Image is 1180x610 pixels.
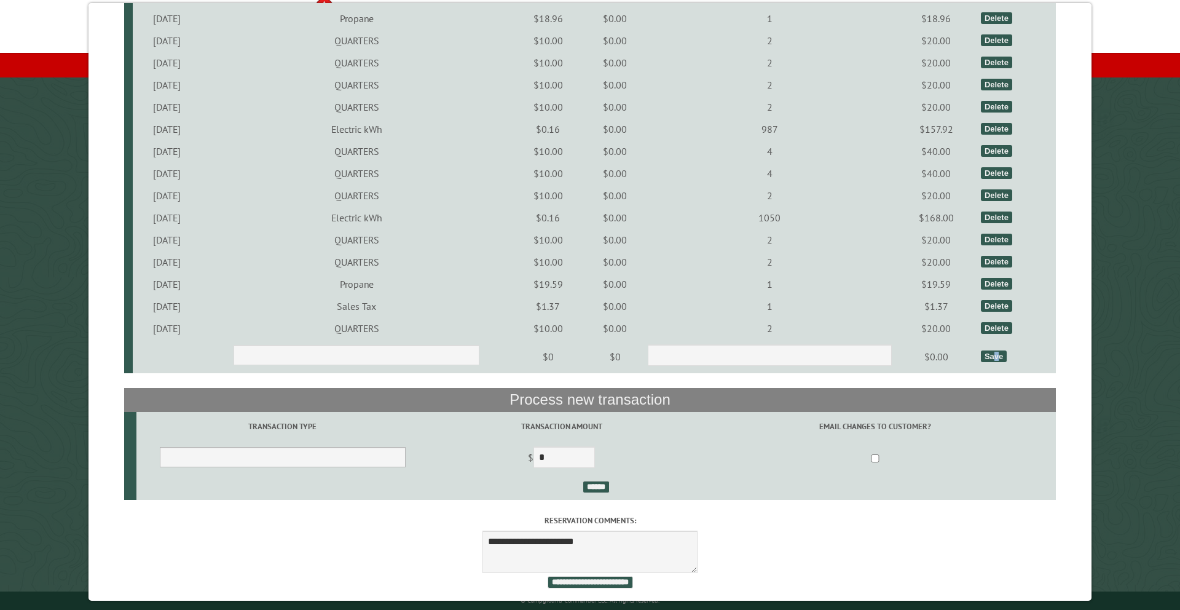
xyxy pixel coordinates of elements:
[981,234,1012,245] div: Delete
[133,96,202,118] td: [DATE]
[202,52,511,74] td: QUARTERS
[645,30,894,52] td: 2
[894,7,979,30] td: $18.96
[124,388,1056,411] th: Process new transaction
[584,140,645,162] td: $0.00
[133,251,202,273] td: [DATE]
[511,273,584,295] td: $19.59
[202,295,511,317] td: Sales Tax
[645,140,894,162] td: 4
[133,118,202,140] td: [DATE]
[511,162,584,184] td: $10.00
[645,7,894,30] td: 1
[133,30,202,52] td: [DATE]
[511,118,584,140] td: $0.16
[894,140,979,162] td: $40.00
[133,207,202,229] td: [DATE]
[521,596,659,604] small: © Campground Commander LLC. All rights reserved.
[429,442,694,476] td: $
[894,52,979,74] td: $20.00
[511,339,584,374] td: $0
[894,317,979,339] td: $20.00
[202,229,511,251] td: QUARTERS
[584,7,645,30] td: $0.00
[584,339,645,374] td: $0
[645,184,894,207] td: 2
[511,207,584,229] td: $0.16
[511,96,584,118] td: $10.00
[981,57,1012,68] div: Delete
[645,52,894,74] td: 2
[133,162,202,184] td: [DATE]
[133,140,202,162] td: [DATE]
[981,189,1012,201] div: Delete
[511,184,584,207] td: $10.00
[584,184,645,207] td: $0.00
[894,295,979,317] td: $1.37
[894,30,979,52] td: $20.00
[511,7,584,30] td: $18.96
[202,96,511,118] td: QUARTERS
[202,140,511,162] td: QUARTERS
[202,184,511,207] td: QUARTERS
[202,74,511,96] td: QUARTERS
[511,74,584,96] td: $10.00
[138,421,427,432] label: Transaction Type
[584,118,645,140] td: $0.00
[584,251,645,273] td: $0.00
[202,162,511,184] td: QUARTERS
[133,229,202,251] td: [DATE]
[981,212,1012,223] div: Delete
[511,52,584,74] td: $10.00
[133,52,202,74] td: [DATE]
[584,30,645,52] td: $0.00
[511,140,584,162] td: $10.00
[981,256,1012,267] div: Delete
[645,207,894,229] td: 1050
[894,207,979,229] td: $168.00
[431,421,693,432] label: Transaction Amount
[894,184,979,207] td: $20.00
[202,207,511,229] td: Electric kWh
[645,96,894,118] td: 2
[202,7,511,30] td: Propane
[584,207,645,229] td: $0.00
[584,273,645,295] td: $0.00
[645,74,894,96] td: 2
[894,96,979,118] td: $20.00
[202,251,511,273] td: QUARTERS
[511,30,584,52] td: $10.00
[202,273,511,295] td: Propane
[645,317,894,339] td: 2
[584,74,645,96] td: $0.00
[894,162,979,184] td: $40.00
[511,317,584,339] td: $10.00
[981,145,1012,157] div: Delete
[124,515,1056,526] label: Reservation comments:
[584,295,645,317] td: $0.00
[981,101,1012,113] div: Delete
[696,421,1054,432] label: Email changes to customer?
[133,295,202,317] td: [DATE]
[511,251,584,273] td: $10.00
[981,278,1012,290] div: Delete
[133,273,202,295] td: [DATE]
[133,7,202,30] td: [DATE]
[894,118,979,140] td: $157.92
[511,295,584,317] td: $1.37
[202,30,511,52] td: QUARTERS
[645,295,894,317] td: 1
[584,229,645,251] td: $0.00
[894,339,979,374] td: $0.00
[894,251,979,273] td: $20.00
[202,317,511,339] td: QUARTERS
[981,351,1007,362] div: Save
[584,96,645,118] td: $0.00
[981,34,1012,46] div: Delete
[645,273,894,295] td: 1
[645,162,894,184] td: 4
[981,322,1012,334] div: Delete
[584,162,645,184] td: $0.00
[133,317,202,339] td: [DATE]
[584,317,645,339] td: $0.00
